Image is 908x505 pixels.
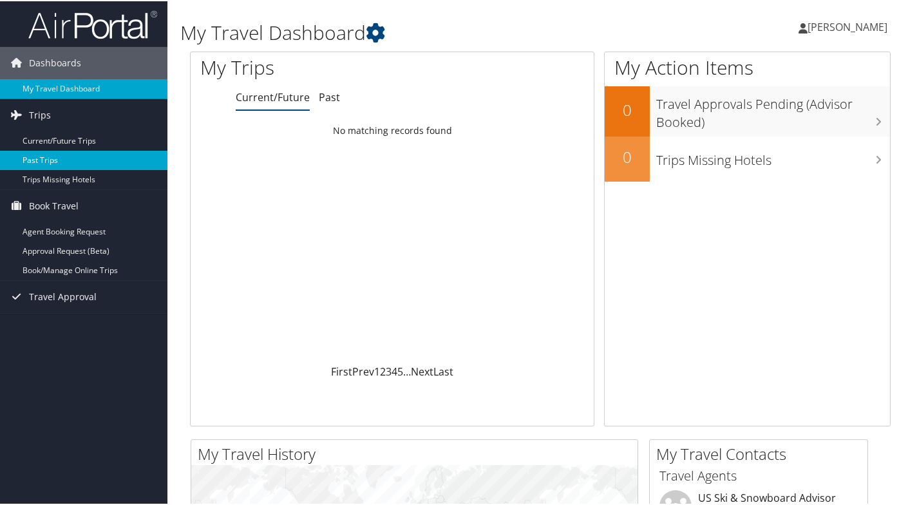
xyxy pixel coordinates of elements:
[605,53,890,80] h1: My Action Items
[605,98,650,120] h2: 0
[392,363,397,377] a: 4
[29,46,81,78] span: Dashboards
[808,19,887,33] span: [PERSON_NAME]
[397,363,403,377] a: 5
[403,363,411,377] span: …
[331,363,352,377] a: First
[29,189,79,221] span: Book Travel
[386,363,392,377] a: 3
[29,280,97,312] span: Travel Approval
[352,363,374,377] a: Prev
[191,118,594,141] td: No matching records found
[29,98,51,130] span: Trips
[656,88,890,130] h3: Travel Approvals Pending (Advisor Booked)
[605,145,650,167] h2: 0
[659,466,858,484] h3: Travel Agents
[180,18,660,45] h1: My Travel Dashboard
[198,442,638,464] h2: My Travel History
[374,363,380,377] a: 1
[200,53,416,80] h1: My Trips
[411,363,433,377] a: Next
[605,135,890,180] a: 0Trips Missing Hotels
[433,363,453,377] a: Last
[799,6,900,45] a: [PERSON_NAME]
[28,8,157,39] img: airportal-logo.png
[656,442,867,464] h2: My Travel Contacts
[236,89,310,103] a: Current/Future
[380,363,386,377] a: 2
[319,89,340,103] a: Past
[605,85,890,135] a: 0Travel Approvals Pending (Advisor Booked)
[656,144,890,168] h3: Trips Missing Hotels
